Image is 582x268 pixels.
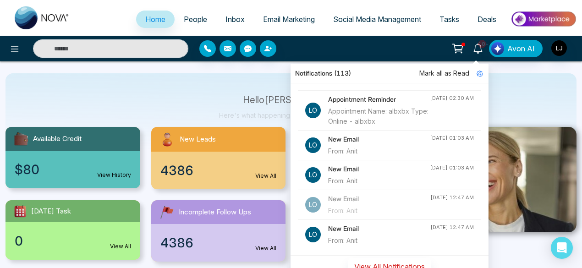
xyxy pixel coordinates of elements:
span: 4386 [160,233,193,252]
div: Open Intercom Messenger [551,237,573,259]
a: People [175,11,216,28]
span: Mark all as Read [419,68,469,78]
span: Tasks [439,15,459,24]
div: [DATE] 12:47 AM [430,224,474,231]
img: User Avatar [551,40,567,56]
span: Home [145,15,165,24]
h4: New Email [328,164,430,174]
span: Deals [478,15,496,24]
p: Lo [305,137,321,153]
div: [DATE] 01:03 AM [430,164,474,172]
a: 10+ [467,40,489,56]
div: Appointment Name: albxbx Type: Online - albxbx [328,106,430,126]
span: 4386 [160,161,193,180]
p: Hello [PERSON_NAME] [219,96,363,104]
p: Lo [305,103,321,118]
a: View All [110,242,131,251]
div: [DATE] 01:03 AM [430,134,474,142]
p: Lo [305,167,321,183]
a: Social Media Management [324,11,430,28]
a: View All [255,244,276,252]
h4: Appointment Reminder [328,94,430,104]
span: Available Credit [33,134,82,144]
img: Nova CRM Logo [15,6,70,29]
h4: New Email [328,134,430,144]
span: 0 [15,231,23,251]
div: [DATE] 12:47 AM [430,194,474,202]
a: New Leads4386View All [146,127,291,189]
img: todayTask.svg [13,204,27,219]
span: Incomplete Follow Ups [179,207,251,218]
span: People [184,15,207,24]
div: From: Anit [328,176,430,186]
a: Inbox [216,11,254,28]
span: [DATE] Task [31,206,71,217]
p: Lo [305,227,321,242]
p: Here's what happening in your account [DATE]. [219,111,363,119]
a: Deals [468,11,505,28]
div: From: Anit [328,146,430,156]
img: availableCredit.svg [13,131,29,147]
h4: New Email [328,194,430,204]
div: From: Anit [328,206,430,216]
span: Avon AI [507,43,535,54]
a: Incomplete Follow Ups4386View All [146,200,291,262]
img: followUps.svg [159,204,175,220]
a: Tasks [430,11,468,28]
span: $80 [15,160,39,179]
img: Market-place.gif [510,9,577,29]
a: View All [255,172,276,180]
div: [DATE] 02:30 AM [430,94,474,102]
div: From: Anit [328,235,430,246]
img: newLeads.svg [159,131,176,148]
h4: New Email [328,224,430,234]
div: Notifications (113) [291,64,489,83]
span: 10+ [478,40,486,48]
span: Social Media Management [333,15,421,24]
span: Email Marketing [263,15,315,24]
img: Lead Flow [491,42,504,55]
a: View History [97,171,131,179]
span: Inbox [225,15,245,24]
span: New Leads [180,134,216,145]
p: Lo [305,197,321,213]
a: Email Marketing [254,11,324,28]
button: Avon AI [489,40,543,57]
a: Home [136,11,175,28]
